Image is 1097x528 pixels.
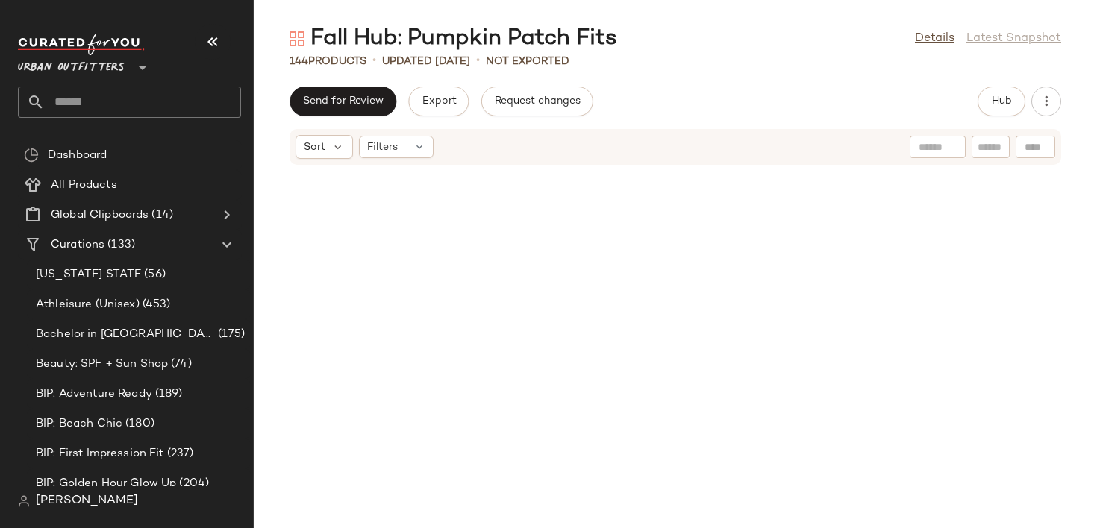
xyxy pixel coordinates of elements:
span: Request changes [494,95,581,107]
span: (453) [140,296,171,313]
img: cfy_white_logo.C9jOOHJF.svg [18,34,145,55]
span: (175) [215,326,245,343]
span: BIP: Beach Chic [36,415,122,433]
img: svg%3e [24,148,39,163]
button: Export [408,87,469,116]
span: [PERSON_NAME] [36,492,138,510]
span: (56) [141,266,166,283]
span: Hub [991,95,1012,107]
button: Send for Review [290,87,396,116]
span: Bachelor in [GEOGRAPHIC_DATA]: LP [36,326,215,343]
button: Request changes [481,87,593,116]
span: • [372,52,376,70]
span: Send for Review [302,95,384,107]
img: svg%3e [290,31,304,46]
p: updated [DATE] [382,54,470,69]
p: Not Exported [486,54,569,69]
span: 144 [290,56,308,67]
span: Global Clipboards [51,207,149,224]
span: Curations [51,236,104,254]
span: (189) [152,386,183,403]
span: (180) [122,415,154,433]
span: (74) [168,356,192,373]
span: (14) [149,207,173,224]
div: Products [290,54,366,69]
a: Details [915,30,954,48]
span: All Products [51,177,117,194]
span: BIP: Adventure Ready [36,386,152,403]
span: Dashboard [48,147,107,164]
span: BIP: Golden Hour Glow Up [36,475,176,492]
span: BIP: First Impression Fit [36,445,164,462]
span: Beauty: SPF + Sun Shop [36,356,168,373]
span: Export [421,95,456,107]
span: Athleisure (Unisex) [36,296,140,313]
span: • [476,52,480,70]
span: (204) [176,475,209,492]
span: [US_STATE] STATE [36,266,141,283]
span: (133) [104,236,135,254]
span: Sort [304,139,325,155]
img: svg%3e [18,495,30,507]
span: Filters [367,139,398,155]
button: Hub [978,87,1025,116]
span: (237) [164,445,194,462]
span: Urban Outfitters [18,51,125,78]
div: Fall Hub: Pumpkin Patch Fits [290,24,617,54]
